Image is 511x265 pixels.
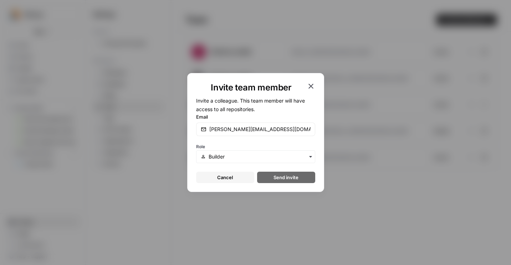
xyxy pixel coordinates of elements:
span: Invite a colleague. This team member will have access to all repositories. [196,98,305,112]
span: Cancel [217,174,233,181]
input: email@company.com [209,126,311,133]
label: Email [196,113,315,120]
button: Send invite [257,172,315,183]
span: Role [196,144,205,149]
button: Cancel [196,172,254,183]
input: Builder [209,153,310,160]
h1: Invite team member [196,82,307,93]
span: Send invite [274,174,298,181]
